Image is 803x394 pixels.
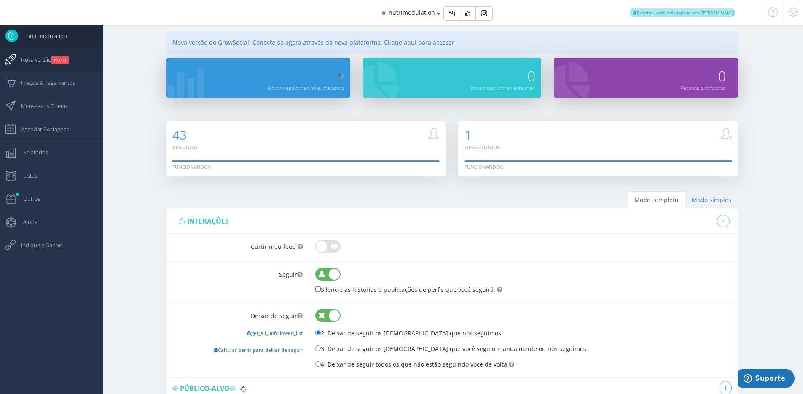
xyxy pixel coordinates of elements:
span: 1 [465,126,472,143]
img: Instagram_simple_icon.svg [481,10,487,16]
div: Funcionando [172,164,212,170]
label: Seguir [166,262,309,279]
a: Modo simples [685,191,738,209]
div: Funcionando [465,164,504,170]
label: 2. Deixar de seguir os [DEMOGRAPHIC_DATA] que nós seguimos. [315,328,503,337]
span: 0 [527,66,535,86]
span: Indique e Ganhe [13,235,62,256]
input: 3. Deixar de seguir os [DEMOGRAPHIC_DATA] que você seguiu manualmente ou nós seguimos. [315,345,321,351]
span: Ewerton, você esta logado com [PERSON_NAME] [630,8,735,17]
span: Listas [15,165,37,186]
span: 43 [172,126,187,143]
span: Curtir meu feed [251,243,296,251]
span: Agendar Postagens [13,119,69,140]
a: get_all_unfollowed_list [247,329,303,336]
span: nutrimodulation [389,8,435,16]
iframe: Abre um widget para que você possa encontrar mais informações [738,369,795,390]
small: NOVO [51,56,69,64]
small: Seguidos [172,144,198,151]
span: Relatórios [15,142,48,163]
span: Preços & Pagamentos [13,72,75,93]
span: Nova versão [13,49,69,70]
input: 2. Deixar de seguir os [DEMOGRAPHIC_DATA] que nós seguimos. [315,330,321,335]
span: Ajuda [15,211,38,232]
a: Modo completo [628,191,685,209]
span: interações [187,216,229,226]
input: Silencie as histórias e publicações de perfis que você seguirá. [315,286,321,292]
label: 4. Deixar de seguir todos os que não estão seguindo você de volta. [315,359,509,369]
small: Pessoas alcançadas [680,84,725,91]
span: nutrimodulation [18,25,67,46]
img: loader.gif [240,386,247,393]
span: Público-alvo [180,384,247,393]
label: Deixar de seguir [166,303,309,362]
div: Nova versão do GrowSocial! Conecte-se agora através da nova plataforma. Clique aqui para acessar [166,32,738,54]
label: 3. Deixar de seguir os [DEMOGRAPHIC_DATA] que você seguiu manualmente ou nós seguimos. [315,344,588,353]
img: loader.gif [208,165,212,170]
span: 0 [718,66,725,86]
img: User Image [5,30,18,42]
small: Novos seguidores hoje, até agora [268,84,344,91]
span: Outros [15,188,40,209]
label: Silencie as histórias e publicações de perfis que você seguirá. [315,285,495,294]
span: Mensagens Diretas [13,95,68,116]
input: 4. Deixar de seguir todos os que não estão seguindo você de volta. [315,361,321,367]
img: loader.gif [338,73,344,82]
small: Novos seguidores este mês [471,84,535,91]
a: Calcular perfis para deixar de seguir [214,346,303,353]
div: Basic example [443,6,493,21]
img: loader.gif [500,165,504,170]
small: Desseguidos [465,144,500,151]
